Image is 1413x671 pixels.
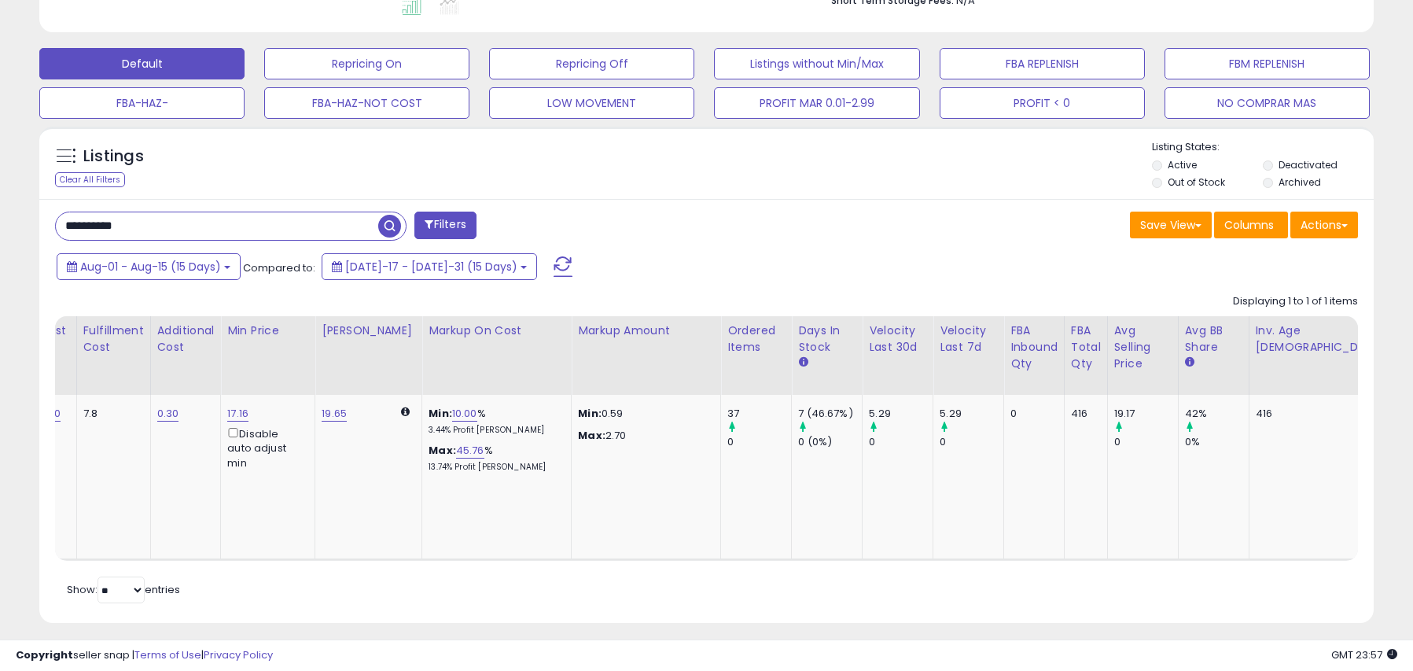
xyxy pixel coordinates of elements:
div: FBA inbound Qty [1010,323,1058,372]
p: 3.44% Profit [PERSON_NAME] [429,425,559,436]
div: Min Price [227,323,308,339]
a: 0.30 [157,406,179,422]
button: Repricing On [264,48,469,79]
div: Avg Selling Price [1114,323,1172,372]
div: 0% [1185,435,1249,449]
span: Show: entries [67,582,180,597]
button: Columns [1214,212,1288,238]
small: Days In Stock. [798,356,808,370]
div: 0 [727,435,791,449]
div: 42% [1185,407,1249,421]
div: % [429,407,559,436]
button: FBM REPLENISH [1165,48,1370,79]
div: Inv. Age [DEMOGRAPHIC_DATA] [1256,323,1389,356]
a: 19.65 [322,406,347,422]
button: LOW MOVEMENT [489,87,694,119]
p: 13.74% Profit [PERSON_NAME] [429,462,559,473]
p: 2.70 [578,429,708,443]
div: Days In Stock [798,323,856,356]
div: seller snap | | [16,648,273,663]
button: PROFIT MAR 0.01-2.99 [714,87,919,119]
button: Listings without Min/Max [714,48,919,79]
div: 0 [1114,435,1178,449]
b: Max: [429,443,456,458]
th: The percentage added to the cost of goods (COGS) that forms the calculator for Min & Max prices. [422,316,572,395]
button: FBA REPLENISH [940,48,1145,79]
div: [PERSON_NAME] [322,323,415,339]
div: 416 [1256,407,1383,421]
a: Privacy Policy [204,647,273,662]
button: FBA-HAZ- [39,87,245,119]
button: Repricing Off [489,48,694,79]
label: Archived [1279,175,1321,189]
div: Cost [39,323,70,339]
span: Compared to: [243,260,315,275]
div: Additional Cost [157,323,215,356]
div: FBA Total Qty [1071,323,1101,372]
div: 0 [869,435,933,449]
div: Velocity Last 30d [869,323,926,356]
div: Disable auto adjust min [227,425,303,470]
div: 0 (0%) [798,435,862,449]
div: Ordered Items [727,323,785,356]
span: Columns [1224,217,1274,233]
b: Min: [429,406,452,421]
div: 416 [1071,407,1095,421]
strong: Copyright [16,647,73,662]
label: Active [1168,158,1197,171]
a: Terms of Use [134,647,201,662]
div: Avg BB Share [1185,323,1242,356]
button: NO COMPRAR MAS [1165,87,1370,119]
button: Save View [1130,212,1212,238]
a: 17.16 [227,406,248,422]
div: Fulfillment Cost [83,323,144,356]
div: 37 [727,407,791,421]
div: Displaying 1 to 1 of 1 items [1233,294,1358,309]
button: PROFIT < 0 [940,87,1145,119]
button: Default [39,48,245,79]
div: Markup Amount [578,323,714,339]
p: Listing States: [1152,140,1374,155]
div: % [429,444,559,473]
strong: Max: [578,428,605,443]
strong: Min: [578,406,602,421]
div: Clear All Filters [55,172,125,187]
span: [DATE]-17 - [DATE]-31 (15 Days) [345,259,517,275]
h5: Listings [83,146,144,168]
label: Out of Stock [1168,175,1225,189]
button: Filters [414,212,476,239]
a: 10.00 [452,406,477,422]
div: 7 (46.67%) [798,407,862,421]
button: FBA-HAZ-NOT COST [264,87,469,119]
button: Actions [1290,212,1358,238]
div: 5.29 [940,407,1003,421]
span: Aug-01 - Aug-15 (15 Days) [80,259,221,275]
div: Velocity Last 7d [940,323,997,356]
p: 0.59 [578,407,708,421]
div: 19.17 [1114,407,1178,421]
span: 2025-08-16 23:57 GMT [1331,647,1397,662]
small: Avg BB Share. [1185,356,1194,370]
label: Deactivated [1279,158,1338,171]
div: Markup on Cost [429,323,565,339]
button: Aug-01 - Aug-15 (15 Days) [57,253,241,280]
div: 0 [940,435,1003,449]
button: [DATE]-17 - [DATE]-31 (15 Days) [322,253,537,280]
div: 0 [1010,407,1052,421]
div: 7.8 [83,407,138,421]
div: 5.29 [869,407,933,421]
a: 45.76 [456,443,484,459]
